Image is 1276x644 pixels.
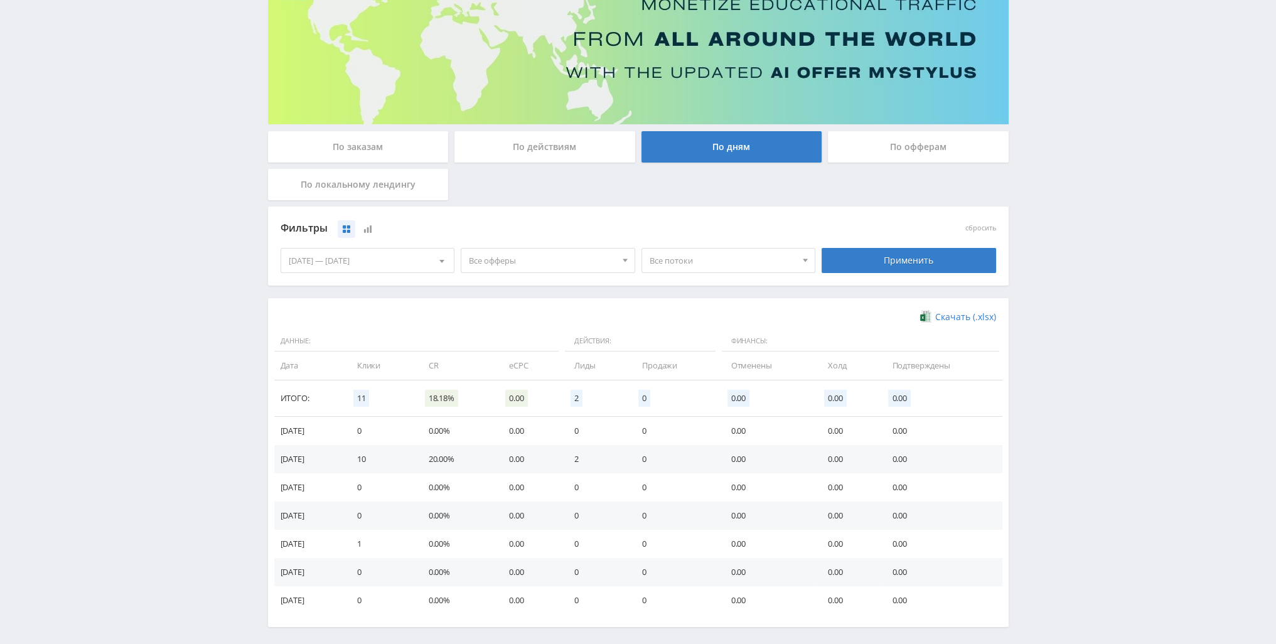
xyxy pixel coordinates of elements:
[281,249,454,272] div: [DATE] — [DATE]
[345,586,416,614] td: 0
[281,219,816,238] div: Фильтры
[416,530,496,558] td: 0.00%
[274,331,559,352] span: Данные:
[565,331,716,352] span: Действия:
[496,417,562,445] td: 0.00
[345,352,416,380] td: Клики
[815,558,879,586] td: 0.00
[454,131,635,163] div: По действиям
[416,586,496,614] td: 0.00%
[879,586,1002,614] td: 0.00
[416,473,496,502] td: 0.00%
[641,131,822,163] div: По дням
[274,558,345,586] td: [DATE]
[638,390,650,407] span: 0
[268,169,449,200] div: По локальному лендингу
[815,445,879,473] td: 0.00
[496,445,562,473] td: 0.00
[274,445,345,473] td: [DATE]
[571,390,582,407] span: 2
[719,352,816,380] td: Отменены
[719,417,816,445] td: 0.00
[274,417,345,445] td: [DATE]
[274,352,345,380] td: Дата
[824,390,846,407] span: 0.00
[274,530,345,558] td: [DATE]
[822,248,996,273] div: Применить
[828,131,1009,163] div: По офферам
[562,558,630,586] td: 0
[562,473,630,502] td: 0
[879,352,1002,380] td: Подтверждены
[345,417,416,445] td: 0
[345,502,416,530] td: 0
[268,131,449,163] div: По заказам
[719,586,816,614] td: 0.00
[469,249,616,272] span: Все офферы
[879,417,1002,445] td: 0.00
[719,558,816,586] td: 0.00
[425,390,458,407] span: 18.18%
[719,473,816,502] td: 0.00
[965,224,996,232] button: сбросить
[416,417,496,445] td: 0.00%
[345,530,416,558] td: 1
[719,502,816,530] td: 0.00
[879,473,1002,502] td: 0.00
[496,502,562,530] td: 0.00
[274,586,345,614] td: [DATE]
[630,586,718,614] td: 0
[496,352,562,380] td: eCPC
[630,352,718,380] td: Продажи
[920,310,931,323] img: xlsx
[496,530,562,558] td: 0.00
[630,530,718,558] td: 0
[345,445,416,473] td: 10
[630,473,718,502] td: 0
[630,417,718,445] td: 0
[496,473,562,502] td: 0.00
[719,445,816,473] td: 0.00
[274,380,345,417] td: Итого:
[879,530,1002,558] td: 0.00
[345,473,416,502] td: 0
[353,390,370,407] span: 11
[815,530,879,558] td: 0.00
[630,558,718,586] td: 0
[496,586,562,614] td: 0.00
[416,502,496,530] td: 0.00%
[630,445,718,473] td: 0
[562,445,630,473] td: 2
[888,390,910,407] span: 0.00
[274,502,345,530] td: [DATE]
[815,473,879,502] td: 0.00
[274,473,345,502] td: [DATE]
[650,249,796,272] span: Все потоки
[562,530,630,558] td: 0
[719,530,816,558] td: 0.00
[815,586,879,614] td: 0.00
[416,445,496,473] td: 20.00%
[562,352,630,380] td: Лиды
[722,331,999,352] span: Финансы:
[727,390,749,407] span: 0.00
[562,502,630,530] td: 0
[345,558,416,586] td: 0
[879,445,1002,473] td: 0.00
[496,558,562,586] td: 0.00
[935,312,996,322] span: Скачать (.xlsx)
[562,586,630,614] td: 0
[920,311,995,323] a: Скачать (.xlsx)
[562,417,630,445] td: 0
[879,502,1002,530] td: 0.00
[416,352,496,380] td: CR
[630,502,718,530] td: 0
[815,502,879,530] td: 0.00
[815,417,879,445] td: 0.00
[879,558,1002,586] td: 0.00
[416,558,496,586] td: 0.00%
[815,352,879,380] td: Холд
[505,390,527,407] span: 0.00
